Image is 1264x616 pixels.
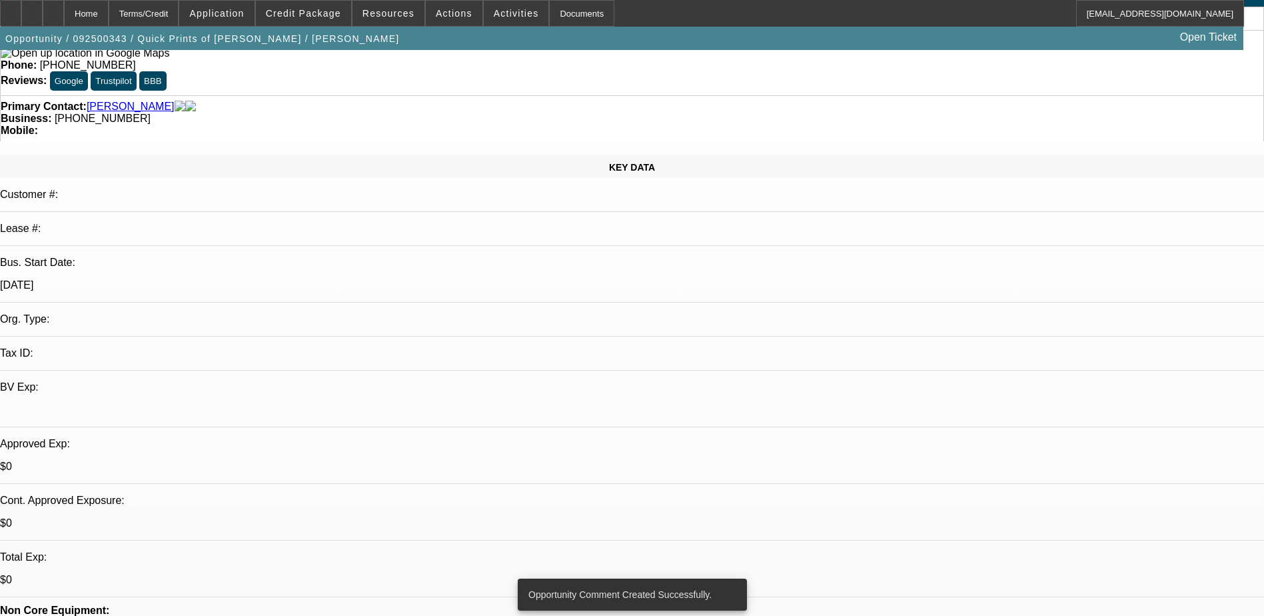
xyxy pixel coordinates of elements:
[55,113,151,124] span: [PHONE_NUMBER]
[40,59,136,71] span: [PHONE_NUMBER]
[1,59,37,71] strong: Phone:
[185,101,196,113] img: linkedin-icon.png
[494,8,539,19] span: Activities
[352,1,424,26] button: Resources
[1175,26,1242,49] a: Open Ticket
[179,1,254,26] button: Application
[609,162,655,173] span: KEY DATA
[50,71,88,91] button: Google
[1,47,169,59] a: View Google Maps
[362,8,414,19] span: Resources
[256,1,351,26] button: Credit Package
[1,125,38,136] strong: Mobile:
[1,101,87,113] strong: Primary Contact:
[426,1,482,26] button: Actions
[436,8,472,19] span: Actions
[87,101,175,113] a: [PERSON_NAME]
[5,33,399,44] span: Opportunity / 092500343 / Quick Prints of [PERSON_NAME] / [PERSON_NAME]
[484,1,549,26] button: Activities
[1,113,51,124] strong: Business:
[189,8,244,19] span: Application
[175,101,185,113] img: facebook-icon.png
[518,579,742,611] div: Opportunity Comment Created Successfully.
[91,71,136,91] button: Trustpilot
[266,8,341,19] span: Credit Package
[1,75,47,86] strong: Reviews:
[139,71,167,91] button: BBB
